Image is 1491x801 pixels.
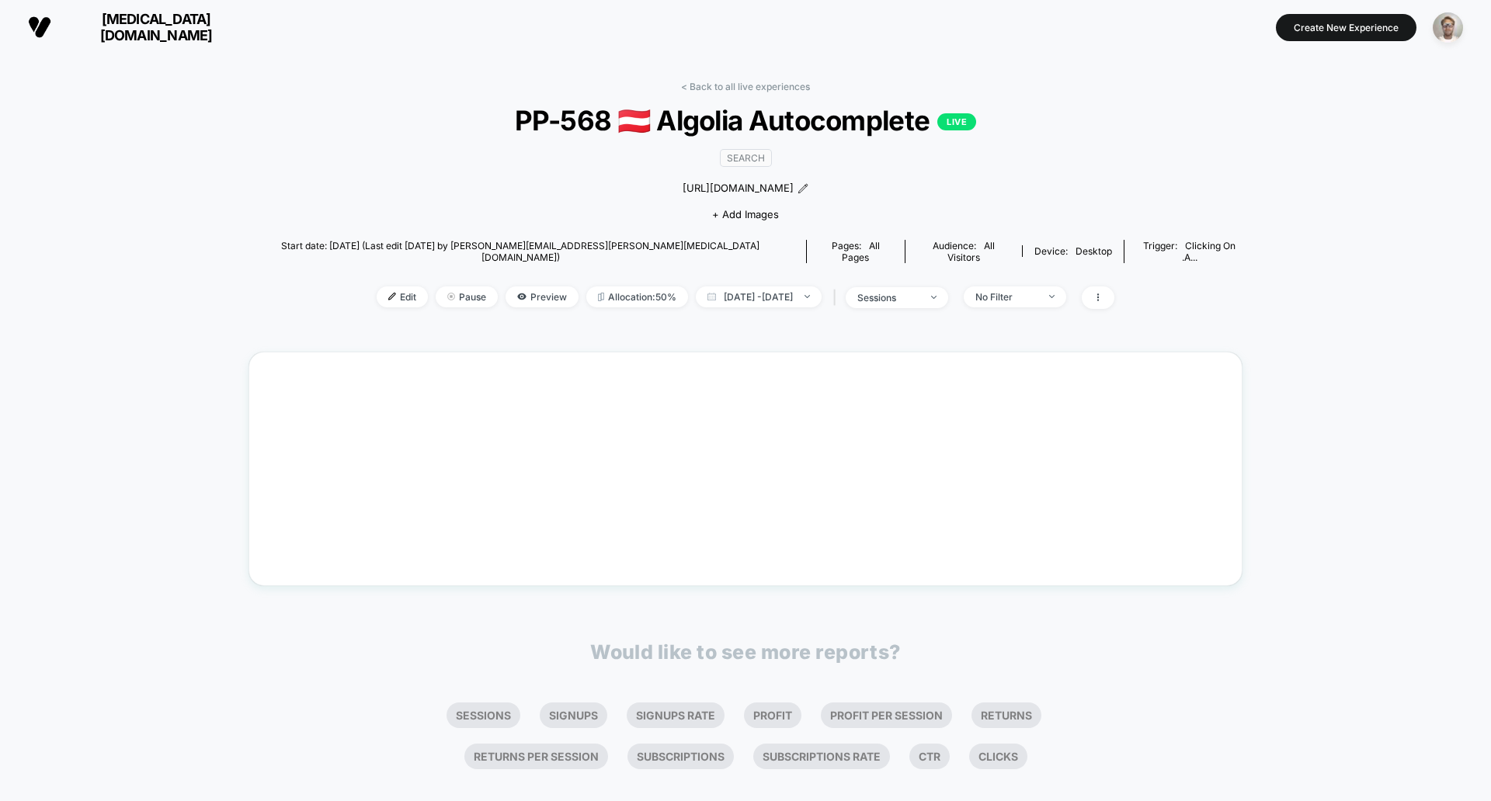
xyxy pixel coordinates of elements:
[818,240,893,263] div: Pages:
[821,702,952,728] li: Profit Per Session
[712,208,779,220] span: + Add Images
[388,293,396,300] img: edit
[842,240,880,263] span: all pages
[969,744,1027,769] li: Clicks
[506,286,579,307] span: Preview
[1076,245,1112,257] span: desktop
[377,286,428,307] span: Edit
[63,11,249,43] span: [MEDICAL_DATA][DOMAIN_NAME]
[805,295,810,298] img: end
[975,291,1037,303] div: No Filter
[917,240,1010,263] div: Audience:
[627,744,734,769] li: Subscriptions
[540,702,607,728] li: Signups
[829,286,846,309] span: |
[1276,14,1416,41] button: Create New Experience
[447,702,520,728] li: Sessions
[23,10,254,44] button: [MEDICAL_DATA][DOMAIN_NAME]
[1136,240,1242,263] div: Trigger:
[1049,295,1055,298] img: end
[590,640,901,664] p: Would like to see more reports?
[298,104,1193,137] span: PP-568 🇦🇹 Algolia Autocomplete
[447,293,455,300] img: end
[909,744,950,769] li: Ctr
[598,293,604,301] img: rebalance
[28,16,51,39] img: Visually logo
[436,286,498,307] span: Pause
[931,296,937,299] img: end
[1428,12,1468,43] button: ppic
[586,286,688,307] span: Allocation: 50%
[1022,245,1124,257] span: Device:
[857,292,919,303] div: sessions
[720,149,772,167] span: SEARCH
[753,744,890,769] li: Subscriptions Rate
[937,113,976,130] p: LIVE
[627,702,725,728] li: Signups Rate
[681,81,810,92] a: < Back to all live experiences
[1182,240,1236,263] span: Clicking on .a...
[947,240,995,263] span: All Visitors
[707,293,716,300] img: calendar
[683,181,794,196] span: [URL][DOMAIN_NAME]
[744,702,801,728] li: Profit
[248,240,792,263] span: Start date: [DATE] (Last edit [DATE] by [PERSON_NAME][EMAIL_ADDRESS][PERSON_NAME][MEDICAL_DATA][D...
[971,702,1041,728] li: Returns
[1433,12,1463,43] img: ppic
[464,744,608,769] li: Returns Per Session
[696,286,822,307] span: [DATE] - [DATE]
